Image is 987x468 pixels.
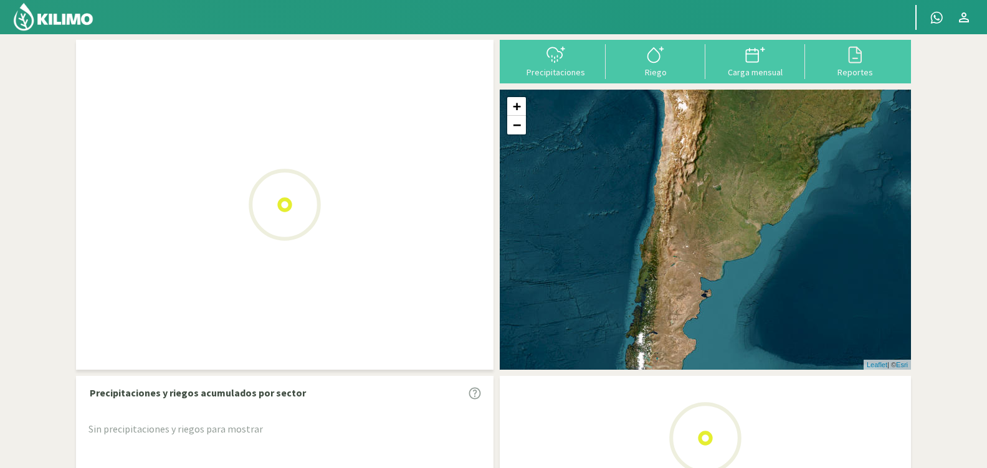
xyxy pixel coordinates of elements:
[606,44,705,77] button: Riego
[88,424,481,435] h5: Sin precipitaciones y riegos para mostrar
[609,68,702,77] div: Riego
[896,361,908,368] a: Esri
[12,2,94,32] img: Kilimo
[805,44,905,77] button: Reportes
[506,44,606,77] button: Precipitaciones
[507,97,526,116] a: Zoom in
[222,143,347,267] img: Loading...
[709,68,801,77] div: Carga mensual
[90,385,306,400] p: Precipitaciones y riegos acumulados por sector
[809,68,901,77] div: Reportes
[864,360,911,370] div: | ©
[705,44,805,77] button: Carga mensual
[867,361,887,368] a: Leaflet
[510,68,602,77] div: Precipitaciones
[507,116,526,134] a: Zoom out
